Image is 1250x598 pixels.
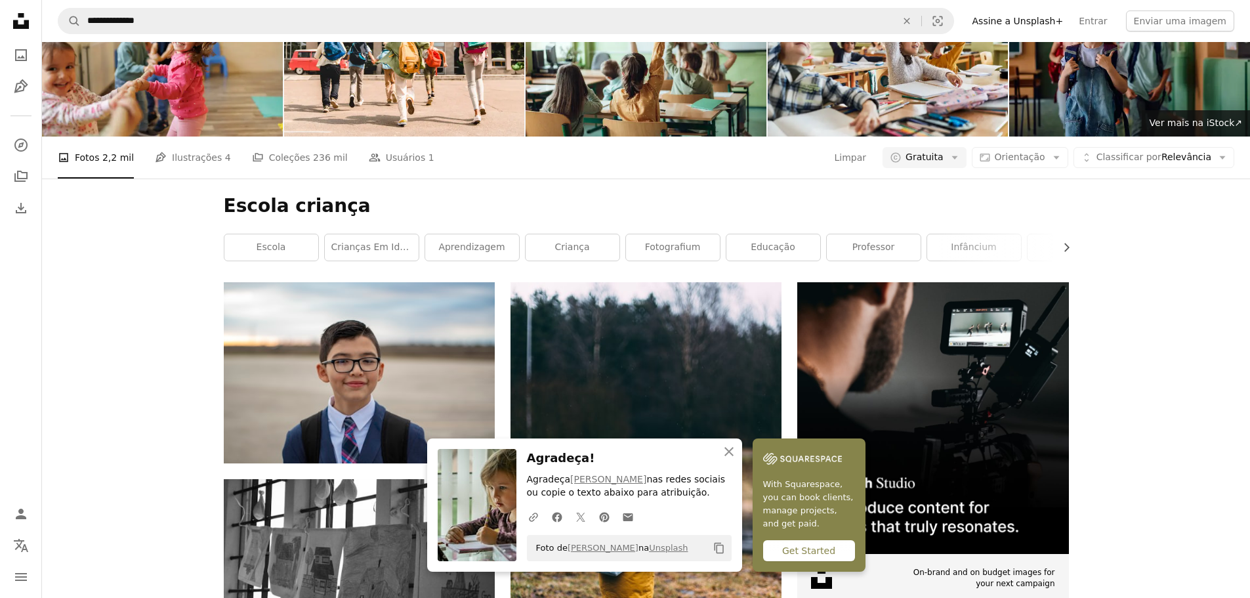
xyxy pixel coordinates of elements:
[1028,234,1121,261] a: Estudar
[906,151,944,164] span: Gratuita
[224,549,495,561] a: um grupo de desenhos pendurados em uma parede
[369,137,434,179] a: Usuários 1
[313,150,348,165] span: 236 mil
[726,234,820,261] a: educação
[58,9,81,33] button: Pesquise na Unsplash
[965,11,1072,32] a: Assine a Unsplash+
[530,538,688,559] span: Foto de na
[526,234,619,261] a: criança
[224,367,495,379] a: homem no terno preto usando óculos
[545,503,569,530] a: Compartilhar no Facebook
[797,282,1068,553] img: file-1715652217532-464736461acbimage
[224,194,1069,218] h1: Escola criança
[1126,11,1234,32] button: Enviar uma imagem
[927,234,1021,261] a: infâncium
[224,282,495,463] img: homem no terno preto usando óculos
[8,42,34,68] a: Fotos
[8,74,34,100] a: Ilustrações
[8,564,34,590] button: Menu
[8,501,34,527] a: Entrar / Cadastrar-se
[527,473,732,500] p: Agradeça nas redes sociais ou copie o texto abaixo para atribuição.
[763,449,842,469] img: file-1747939142011-51e5cc87e3c9
[569,503,593,530] a: Compartilhar no Twitter
[8,195,34,221] a: Histórico de downloads
[527,449,732,468] h3: Agradeça!
[8,532,34,559] button: Idioma
[568,543,638,553] a: [PERSON_NAME]
[252,137,348,179] a: Coleções 236 mil
[827,234,921,261] a: professor
[708,537,730,559] button: Copiar para a área de transferência
[428,150,434,165] span: 1
[922,9,953,33] button: Pesquisa visual
[763,540,855,561] div: Get Started
[626,234,720,261] a: fotografium
[649,543,688,553] a: Unsplash
[1054,234,1069,261] button: rolar lista para a direita
[1073,147,1234,168] button: Classificar porRelevância
[325,234,419,261] a: crianças em idade escolar
[834,147,867,168] button: Limpar
[883,147,967,168] button: Gratuita
[224,234,318,261] a: escola
[225,150,231,165] span: 4
[1142,110,1250,137] a: Ver mais na iStock↗
[616,503,640,530] a: Compartilhar por e-mail
[1096,152,1161,162] span: Classificar por
[1071,11,1115,32] a: Entrar
[58,8,954,34] form: Pesquise conteúdo visual em todo o site
[892,9,921,33] button: Limpar
[995,152,1045,162] span: Orientação
[753,438,865,572] a: With Squarespace, you can book clients, manage projects, and get paid.Get Started
[1150,117,1242,128] span: Ver mais na iStock ↗
[906,567,1054,589] span: On-brand and on budget images for your next campaign
[8,163,34,190] a: Coleções
[763,478,855,530] span: With Squarespace, you can book clients, manage projects, and get paid.
[425,234,519,261] a: aprendizagem
[593,503,616,530] a: Compartilhar no Pinterest
[570,474,646,484] a: [PERSON_NAME]
[811,568,832,589] img: file-1631678316303-ed18b8b5cb9cimage
[8,132,34,158] a: Explorar
[1096,151,1211,164] span: Relevância
[972,147,1068,168] button: Orientação
[8,8,34,37] a: Início — Unsplash
[155,137,231,179] a: Ilustrações 4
